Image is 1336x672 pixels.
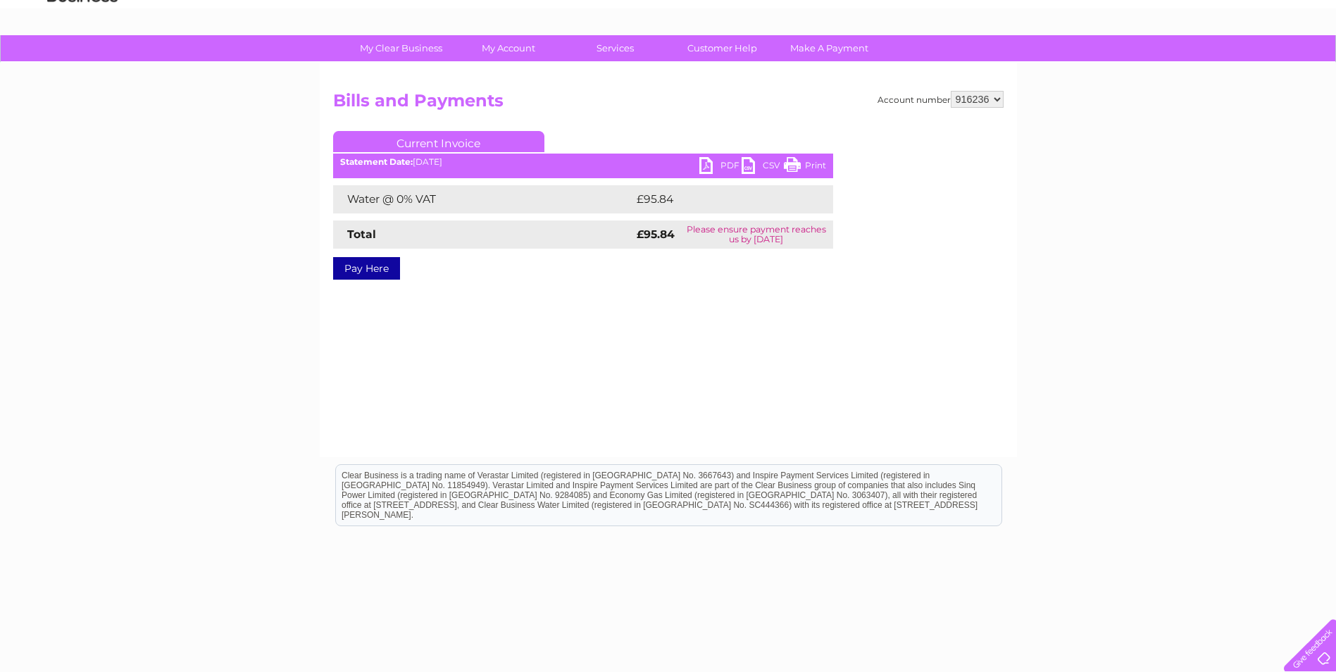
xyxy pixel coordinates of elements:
a: Water [1088,60,1115,70]
a: Make A Payment [771,35,887,61]
a: Telecoms [1163,60,1205,70]
strong: £95.84 [637,228,675,241]
div: Clear Business is a trading name of Verastar Limited (registered in [GEOGRAPHIC_DATA] No. 3667643... [336,8,1001,68]
a: 0333 014 3131 [1070,7,1168,25]
td: Water @ 0% VAT [333,185,633,213]
div: Account number [878,91,1004,108]
a: Services [557,35,673,61]
a: Energy [1123,60,1154,70]
a: PDF [699,157,742,178]
td: Please ensure payment reaches us by [DATE] [680,220,832,249]
a: Log out [1290,60,1323,70]
strong: Total [347,228,376,241]
a: My Account [450,35,566,61]
a: Contact [1242,60,1277,70]
img: logo.png [46,37,118,80]
a: CSV [742,157,784,178]
a: Pay Here [333,257,400,280]
a: Customer Help [664,35,780,61]
a: My Clear Business [343,35,459,61]
b: Statement Date: [340,156,413,167]
a: Print [784,157,826,178]
a: Current Invoice [333,131,544,152]
h2: Bills and Payments [333,91,1004,118]
td: £95.84 [633,185,806,213]
div: [DATE] [333,157,833,167]
a: Blog [1213,60,1234,70]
